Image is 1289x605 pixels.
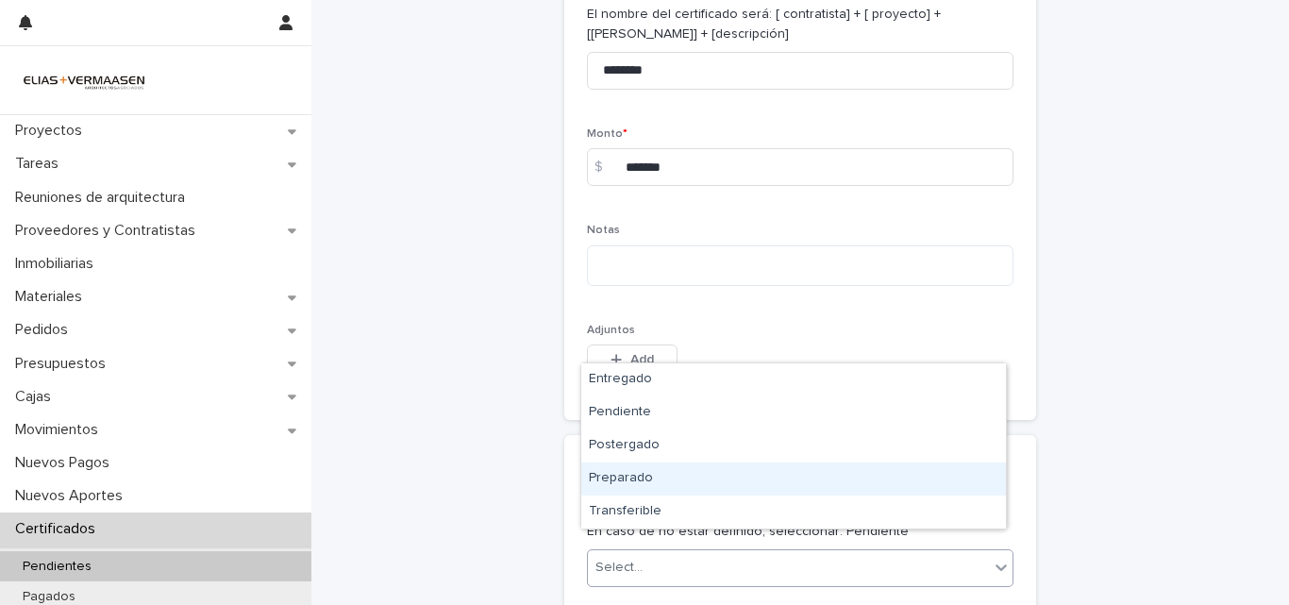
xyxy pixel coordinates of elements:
div: Select... [595,558,643,578]
p: Reuniones de arquitectura [8,189,200,207]
p: Cajas [8,388,66,406]
button: Add [587,345,678,375]
p: Pendientes [8,559,107,575]
p: Nuevos Pagos [8,454,125,472]
p: Proyectos [8,122,97,140]
p: Certificados [8,520,110,538]
span: Notas [587,225,620,236]
p: Presupuestos [8,355,121,373]
p: Proveedores y Contratistas [8,222,210,240]
p: Nuevos Aportes [8,487,138,505]
span: Monto [587,128,628,140]
p: Materiales [8,288,97,306]
p: Inmobiliarias [8,255,109,273]
p: Pedidos [8,321,83,339]
p: Movimientos [8,421,113,439]
p: En caso de no estar definido, seleccionar: Pendiente [587,522,1013,542]
span: Adjuntos [587,325,635,336]
p: Pagados [8,589,91,605]
div: Postergado [581,429,1006,462]
div: $ [587,148,625,186]
p: El nombre del certificado será: [ contratista] + [ proyecto] + [[PERSON_NAME]] + [descripción] [587,5,1013,44]
img: HMeL2XKrRby6DNq2BZlM [15,61,153,99]
div: Preparado [581,462,1006,496]
span: Add [630,353,654,366]
div: Transferible [581,496,1006,529]
p: Tareas [8,155,74,173]
div: Entregado [581,363,1006,396]
div: Pendiente [581,396,1006,429]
